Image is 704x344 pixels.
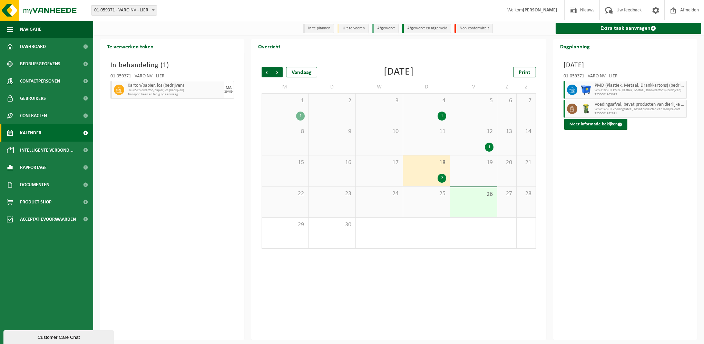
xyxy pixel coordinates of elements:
[20,124,41,142] span: Kalender
[595,88,685,93] span: WB-1100-HP PMD (Plastiek, Metaal, Drankkartons) (bedrijven)
[450,81,497,93] td: V
[520,128,532,135] span: 14
[20,107,47,124] span: Contracten
[501,190,513,198] span: 27
[20,159,47,176] span: Rapportage
[517,81,536,93] td: Z
[402,24,451,33] li: Afgewerkt en afgemeld
[338,24,369,33] li: Uit te voeren
[595,102,685,107] span: Voedingsafval, bevat producten van dierlijke oorsprong, onverpakt, categorie 3
[163,62,167,69] span: 1
[553,39,597,53] h2: Dagplanning
[581,104,591,114] img: WB-0140-HPE-GN-50
[272,67,283,77] span: Volgende
[265,190,305,198] span: 22
[372,24,399,33] li: Afgewerkt
[564,119,627,130] button: Meer informatie bekijken
[91,6,157,15] span: 01-059371 - VARO NV - LIER
[265,221,305,229] span: 29
[20,21,41,38] span: Navigatie
[265,159,305,166] span: 15
[453,97,493,105] span: 5
[312,128,352,135] span: 9
[20,142,74,159] span: Intelligente verbond...
[265,97,305,105] span: 1
[497,81,517,93] td: Z
[128,88,222,93] span: HK-XZ-20-G karton/papier, los (bedrijven)
[513,67,536,77] a: Print
[595,93,685,97] span: T250001965693
[407,159,447,166] span: 18
[501,97,513,105] span: 6
[438,174,446,183] div: 2
[407,128,447,135] span: 11
[438,112,446,121] div: 1
[224,90,233,94] div: 29/09
[359,128,399,135] span: 10
[407,190,447,198] span: 25
[262,81,309,93] td: M
[20,193,51,211] span: Product Shop
[286,67,317,77] div: Vandaag
[110,74,234,81] div: 01-059371 - VARO NV - LIER
[485,143,493,152] div: 1
[20,73,60,90] span: Contactpersonen
[91,5,157,16] span: 01-059371 - VARO NV - LIER
[523,8,557,13] strong: [PERSON_NAME]
[359,159,399,166] span: 17
[312,190,352,198] span: 23
[20,38,46,55] span: Dashboard
[556,23,702,34] a: Extra taak aanvragen
[595,107,685,112] span: WB-0140-HP voedingsafval, bevat producten van dierlijke oors
[595,112,685,116] span: T250001982891
[453,128,493,135] span: 12
[356,81,403,93] td: W
[20,176,49,193] span: Documenten
[359,97,399,105] span: 3
[265,128,305,135] span: 8
[359,190,399,198] span: 24
[312,97,352,105] span: 2
[100,39,160,53] h2: Te verwerken taken
[581,85,591,95] img: WB-1100-HPE-BE-01
[128,83,222,88] span: Karton/papier, los (bedrijven)
[251,39,287,53] h2: Overzicht
[501,159,513,166] span: 20
[453,159,493,166] span: 19
[403,81,450,93] td: D
[384,67,414,77] div: [DATE]
[501,128,513,135] span: 13
[407,97,447,105] span: 4
[595,83,685,88] span: PMD (Plastiek, Metaal, Drankkartons) (bedrijven)
[520,97,532,105] span: 7
[309,81,356,93] td: D
[20,55,60,73] span: Bedrijfsgegevens
[312,159,352,166] span: 16
[312,221,352,229] span: 30
[520,159,532,166] span: 21
[20,90,46,107] span: Gebruikers
[3,329,115,344] iframe: chat widget
[296,112,305,121] div: 1
[20,211,76,228] span: Acceptatievoorwaarden
[453,191,493,198] span: 26
[303,24,334,33] li: In te plannen
[262,67,272,77] span: Vorige
[564,60,687,70] h3: [DATE]
[564,74,687,81] div: 01-059371 - VARO NV - LIER
[110,60,234,70] h3: In behandeling ( )
[226,86,232,90] div: MA
[519,70,530,75] span: Print
[520,190,532,198] span: 28
[454,24,493,33] li: Non-conformiteit
[128,93,222,97] span: Transport heen en terug op aanvraag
